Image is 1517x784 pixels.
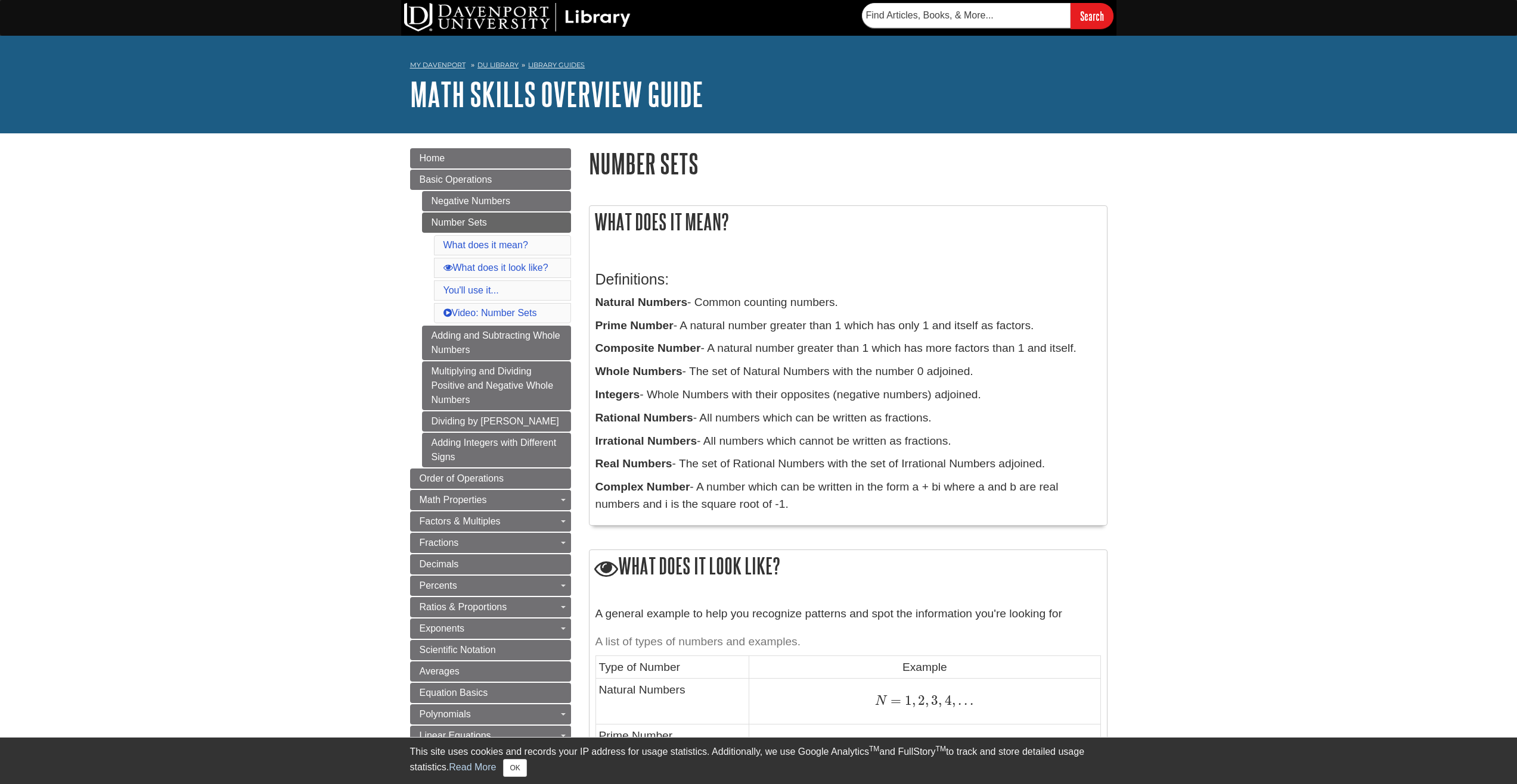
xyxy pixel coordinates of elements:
[595,605,1101,623] p: A general example to help you recognize patterns and spot the information you're looking for
[589,148,1107,179] h1: Number Sets
[420,688,488,698] span: Equation Basics
[410,745,1107,777] div: This site uses cookies and records your IP address for usage statistics. Additionally, we use Goo...
[422,433,571,467] a: Adding Integers with Different Signs
[901,692,912,708] span: 1
[420,559,459,569] span: Decimals
[410,640,571,660] a: Scientific Notation
[477,61,519,69] a: DU Library
[420,709,471,719] span: Polynomials
[925,692,929,708] span: ,
[595,363,1101,380] p: - The set of Natural Numbers with the number 0 adjoined.
[422,326,571,360] a: Adding and Subtracting Whole Numbers
[869,745,879,753] sup: TM
[595,433,1101,450] p: - All numbers which cannot be written as fractions.
[862,3,1071,28] input: Find Articles, Books, & More...
[420,473,504,483] span: Order of Operations
[595,386,1101,404] p: - Whole Numbers with their opposites (negative numbers) adjoined.
[422,361,571,410] a: Multiplying and Dividing Positive and Negative Whole Numbers
[420,153,445,163] span: Home
[595,342,701,354] b: Composite Number
[875,695,887,708] span: N
[443,240,528,250] a: What does it mean?
[1071,3,1113,29] input: Search
[595,365,683,377] b: Whole Numbers
[410,661,571,682] a: Averages
[528,61,585,69] a: Library Guides
[595,294,1101,311] p: - Common counting numbers.
[410,170,571,190] a: Basic Operations
[420,538,459,548] span: Fractions
[929,692,938,708] span: 3
[862,3,1113,29] form: Searches DU Library's articles, books, and more
[443,263,548,273] a: What does it look like?
[590,550,1107,584] h2: What does it look like?
[595,724,749,770] td: Prime Number
[410,726,571,746] a: Linear Equations
[590,206,1107,238] h2: What does it mean?
[420,730,491,741] span: Linear Equations
[912,692,916,708] span: ,
[961,692,967,708] span: .
[595,410,1101,427] p: - All numbers which can be written as fractions.
[595,388,640,401] b: Integers
[595,457,672,470] b: Real Numbers
[595,319,674,332] b: Prime Number
[410,597,571,617] a: Ratios & Proportions
[404,3,631,32] img: DU Library
[443,308,537,318] a: Video: Number Sets
[410,683,571,703] a: Equation Basics
[410,511,571,532] a: Factors & Multiples
[420,174,492,185] span: Basic Operations
[410,619,571,639] a: Exponents
[595,435,697,447] b: Irrational Numbers
[595,679,749,724] td: Natural Numbers
[967,692,973,708] span: .
[420,602,507,612] span: Ratios & Proportions
[410,704,571,724] a: Polynomials
[916,692,925,708] span: 2
[410,576,571,596] a: Percents
[449,762,496,772] a: Read More
[595,340,1101,357] p: - A natural number greater than 1 which has more factors than 1 and itself.
[936,745,946,753] sup: TM
[595,317,1101,335] p: - A natural number greater than 1 which has only 1 and itself as factors.
[749,655,1100,678] td: Example
[595,629,1101,655] caption: A list of types of numbers and examples.
[422,191,571,211] a: Negative Numbers
[595,411,693,424] b: Rational Numbers
[503,759,526,777] button: Close
[420,580,457,591] span: Percents
[410,76,703,113] a: Math Skills Overview Guide
[422,411,571,432] a: Dividing by [PERSON_NAME]
[938,692,942,708] span: ,
[595,455,1101,473] p: - The set of Rational Numbers with the set of Irrational Numbers adjoined.
[595,479,1101,513] p: - A number which can be written in the form a + bi where a and b are real numbers and i is the sq...
[422,213,571,233] a: Number Sets
[420,495,487,505] span: Math Properties
[410,554,571,574] a: Decimals
[410,57,1107,76] nav: breadcrumb
[420,623,465,633] span: Exponents
[956,692,961,708] span: .
[595,271,1101,288] h3: Definitions:
[420,516,501,526] span: Factors & Multiples
[942,692,951,708] span: 4
[410,148,571,168] a: Home
[410,490,571,510] a: Math Properties
[595,480,690,493] b: Complex Number
[420,645,496,655] span: Scientific Notation
[410,533,571,553] a: Fractions
[595,296,688,308] b: Natural Numbers
[420,666,460,676] span: Averages
[595,655,749,678] td: Type of Number
[410,60,466,70] a: My Davenport
[410,468,571,489] a: Order of Operations
[443,285,499,295] a: You'll use it...
[887,692,901,708] span: =
[952,692,956,708] span: ,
